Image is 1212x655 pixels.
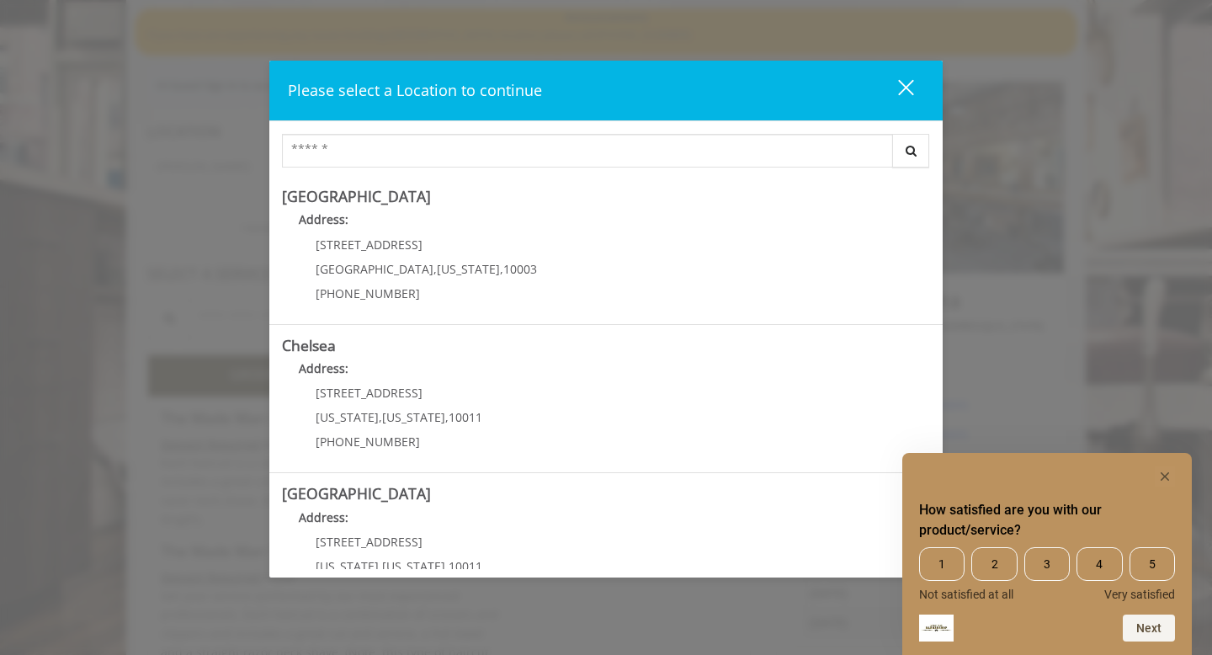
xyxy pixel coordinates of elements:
span: Not satisfied at all [919,588,1013,601]
span: [GEOGRAPHIC_DATA] [316,261,433,277]
span: , [379,409,382,425]
span: 10003 [503,261,537,277]
div: How satisfied are you with our product/service? Select an option from 1 to 5, with 1 being Not sa... [919,466,1175,642]
button: Hide survey [1155,466,1175,487]
span: , [445,558,449,574]
span: [PHONE_NUMBER] [316,434,420,450]
span: , [445,409,449,425]
span: , [379,558,382,574]
i: Search button [901,145,921,157]
div: Center Select [282,134,930,176]
span: [US_STATE] [316,409,379,425]
div: How satisfied are you with our product/service? Select an option from 1 to 5, with 1 being Not sa... [919,547,1175,601]
b: Address: [299,360,348,376]
span: [US_STATE] [382,558,445,574]
b: [GEOGRAPHIC_DATA] [282,186,431,206]
h2: How satisfied are you with our product/service? Select an option from 1 to 5, with 1 being Not sa... [919,500,1175,541]
span: [US_STATE] [437,261,500,277]
span: [STREET_ADDRESS] [316,534,423,550]
b: Address: [299,211,348,227]
span: [US_STATE] [382,409,445,425]
span: Very satisfied [1104,588,1175,601]
span: [STREET_ADDRESS] [316,237,423,253]
button: Next question [1123,615,1175,642]
input: Search Center [282,134,893,168]
span: 3 [1024,547,1070,581]
span: 10011 [449,558,482,574]
b: Address: [299,509,348,525]
span: Please select a Location to continue [288,80,542,100]
span: , [500,261,503,277]
b: [GEOGRAPHIC_DATA] [282,483,431,503]
span: 5 [1130,547,1175,581]
button: close dialog [867,73,924,108]
span: [STREET_ADDRESS] [316,385,423,401]
span: [PHONE_NUMBER] [316,285,420,301]
span: 10011 [449,409,482,425]
span: 4 [1076,547,1122,581]
span: 2 [971,547,1017,581]
div: close dialog [879,78,912,104]
span: [US_STATE] [316,558,379,574]
span: , [433,261,437,277]
span: 1 [919,547,965,581]
b: Chelsea [282,335,336,355]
